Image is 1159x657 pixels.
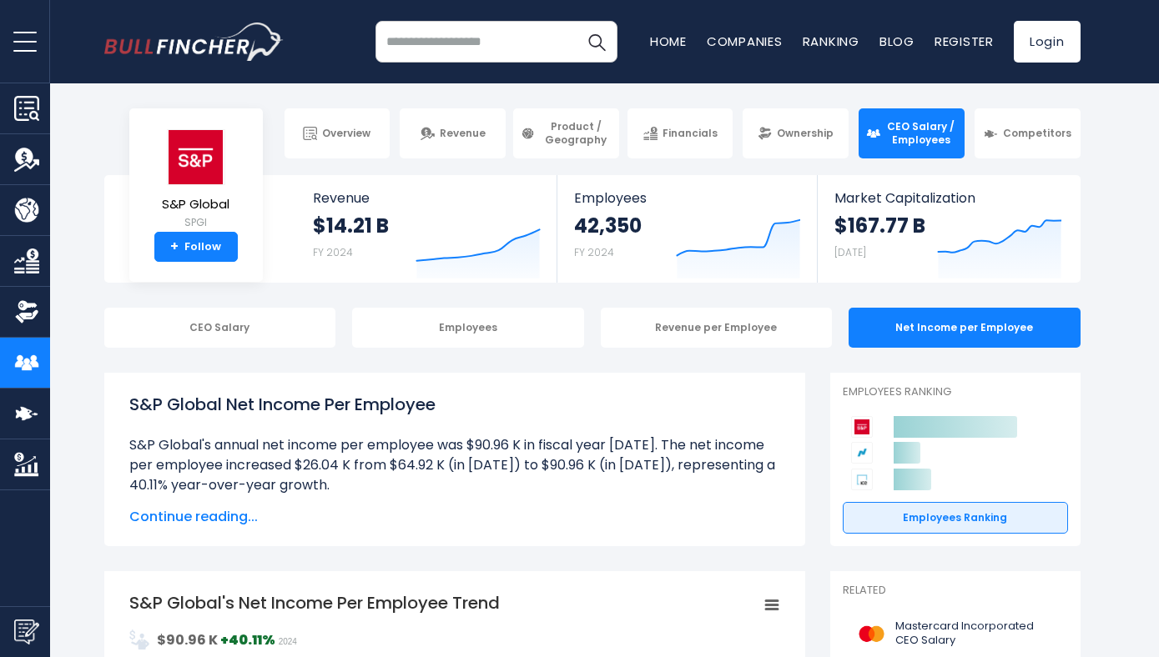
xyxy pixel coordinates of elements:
[400,108,506,158] a: Revenue
[129,392,780,417] h1: S&P Global Net Income Per Employee
[440,127,486,140] span: Revenue
[104,23,284,61] img: bullfincher logo
[104,308,336,348] div: CEO Salary
[162,215,229,230] small: SPGI
[154,232,238,262] a: +Follow
[743,108,849,158] a: Ownership
[1014,21,1081,63] a: Login
[650,33,687,50] a: Home
[296,175,557,283] a: Revenue $14.21 B FY 2024
[220,630,275,649] strong: +40.11%
[851,442,873,464] img: Nasdaq competitors logo
[513,108,619,158] a: Product / Geography
[129,507,780,527] span: Continue reading...
[574,245,614,259] small: FY 2024
[574,190,800,206] span: Employees
[352,308,584,348] div: Employees
[313,213,389,238] strong: $14.21 B
[313,245,353,259] small: FY 2024
[162,198,229,212] span: S&P Global
[879,33,915,50] a: Blog
[851,416,873,438] img: S&P Global competitors logo
[975,108,1081,158] a: Competitors
[885,120,957,146] span: CEO Salary / Employees
[834,190,1061,206] span: Market Capitalization
[129,435,780,495] li: S&P Global's annual net income per employee was $90.96 K in fiscal year [DATE]. The net income pe...
[834,245,866,259] small: [DATE]
[707,33,783,50] a: Companies
[104,23,284,61] a: Go to homepage
[803,33,859,50] a: Ranking
[843,385,1068,399] p: Employees Ranking
[557,175,817,283] a: Employees 42,350 FY 2024
[843,611,1068,657] a: Mastercard Incorporated CEO Salary
[851,469,873,490] img: Intercontinental Exchange competitors logo
[935,33,994,50] a: Register
[540,120,612,146] span: Product / Geography
[627,108,733,158] a: Financials
[574,213,642,238] strong: 42,350
[843,584,1068,598] p: Related
[777,127,834,140] span: Ownership
[129,591,500,614] tspan: S&P Global's Net Income Per Employee Trend
[843,502,1068,534] a: Employees Ranking
[859,108,965,158] a: CEO Salary / Employees
[161,128,230,233] a: S&P Global SPGI
[170,239,179,254] strong: +
[313,190,541,206] span: Revenue
[601,308,833,348] div: Revenue per Employee
[157,630,218,649] strong: $90.96 K
[14,299,39,324] img: Ownership
[1003,127,1071,140] span: Competitors
[576,21,617,63] button: Search
[285,108,391,158] a: Overview
[849,308,1081,348] div: Net Income per Employee
[853,615,890,653] img: MA logo
[322,127,370,140] span: Overview
[834,213,925,238] strong: $167.77 B
[818,175,1078,283] a: Market Capitalization $167.77 B [DATE]
[895,619,1058,648] span: Mastercard Incorporated CEO Salary
[279,637,297,646] span: 2024
[663,127,718,140] span: Financials
[129,629,149,649] img: NetIncomePerEmployee.svg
